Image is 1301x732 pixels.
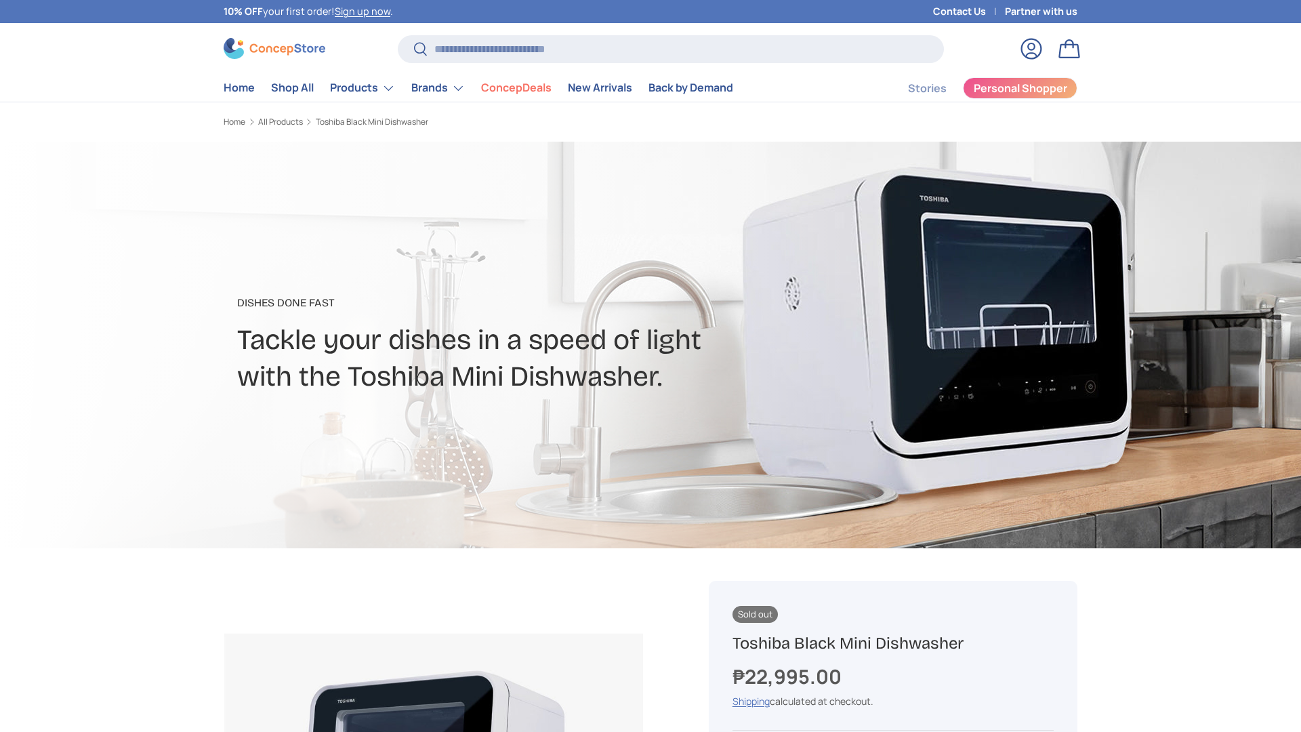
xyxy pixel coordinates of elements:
[237,295,758,311] p: Dishes Done Fast​
[330,75,395,102] a: Products
[908,75,947,102] a: Stories
[411,75,465,102] a: Brands
[237,322,758,395] h2: Tackle your dishes in a speed of light with the Toshiba Mini Dishwasher.
[224,75,255,101] a: Home
[732,695,770,708] a: Shipping
[403,75,473,102] summary: Brands
[224,118,245,126] a: Home
[335,5,390,18] a: Sign up now
[933,4,1005,19] a: Contact Us
[224,5,263,18] strong: 10% OFF
[316,118,428,126] a: Toshiba Black Mini Dishwasher
[224,116,676,128] nav: Breadcrumbs
[963,77,1077,99] a: Personal Shopper
[271,75,314,101] a: Shop All
[732,663,845,690] strong: ₱22,995.00
[732,694,1054,708] div: calculated at checkout.
[258,118,303,126] a: All Products
[322,75,403,102] summary: Products
[974,83,1067,94] span: Personal Shopper
[732,606,778,623] span: Sold out
[648,75,733,101] a: Back by Demand
[1005,4,1077,19] a: Partner with us
[224,38,325,59] img: ConcepStore
[875,75,1077,102] nav: Secondary
[224,4,393,19] p: your first order! .
[568,75,632,101] a: New Arrivals
[732,633,1054,654] h1: Toshiba Black Mini Dishwasher
[481,75,552,101] a: ConcepDeals
[224,75,733,102] nav: Primary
